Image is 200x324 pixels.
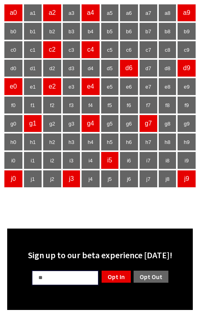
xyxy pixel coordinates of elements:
[158,78,176,95] td: e8
[81,22,100,40] td: b4
[4,4,23,22] td: a0
[101,96,119,114] td: f5
[24,133,42,151] td: h1
[62,133,80,151] td: h3
[120,78,138,95] td: e6
[139,59,158,77] td: d7
[120,133,138,151] td: h6
[101,170,119,188] td: j5
[139,41,158,59] td: c7
[139,4,158,22] td: a7
[4,115,23,132] td: g0
[139,133,158,151] td: h7
[139,115,158,132] td: g7
[101,78,119,95] td: e5
[139,96,158,114] td: f7
[81,59,100,77] td: d4
[177,4,196,22] td: a9
[4,59,23,77] td: d0
[120,59,138,77] td: d6
[177,78,196,95] td: e9
[158,170,176,188] td: j8
[43,133,62,151] td: h2
[101,270,132,283] a: Opt In
[4,170,23,188] td: j0
[24,170,42,188] td: j1
[120,22,138,40] td: b6
[120,96,138,114] td: f6
[101,59,119,77] td: d5
[4,41,23,59] td: c0
[158,22,176,40] td: b8
[43,152,62,169] td: i2
[81,4,100,22] td: a4
[62,4,80,22] td: a3
[43,41,62,59] td: c2
[101,152,119,169] td: i5
[177,59,196,77] td: d9
[81,152,100,169] td: i4
[101,22,119,40] td: b5
[120,41,138,59] td: c6
[139,78,158,95] td: e7
[43,96,62,114] td: f2
[24,115,42,132] td: g1
[81,78,100,95] td: e4
[139,170,158,188] td: j7
[101,41,119,59] td: c5
[24,41,42,59] td: c1
[43,59,62,77] td: d2
[177,96,196,114] td: f9
[177,133,196,151] td: h9
[158,133,176,151] td: h8
[4,152,23,169] td: i0
[4,22,23,40] td: b0
[158,96,176,114] td: f8
[139,152,158,169] td: i7
[177,41,196,59] td: c9
[158,59,176,77] td: d8
[81,115,100,132] td: g4
[158,152,176,169] td: i8
[120,152,138,169] td: i6
[133,270,169,283] a: Opt Out
[24,4,42,22] td: a1
[12,249,188,261] div: Sign up to our beta experience [DATE]!
[81,170,100,188] td: j4
[24,78,42,95] td: e1
[43,115,62,132] td: g2
[43,170,62,188] td: j2
[101,115,119,132] td: g5
[24,22,42,40] td: b1
[43,78,62,95] td: e2
[24,152,42,169] td: i1
[139,22,158,40] td: b7
[158,41,176,59] td: c8
[81,41,100,59] td: c4
[24,59,42,77] td: d1
[158,4,176,22] td: a8
[62,41,80,59] td: c3
[120,4,138,22] td: a6
[158,115,176,132] td: g8
[62,59,80,77] td: d3
[120,170,138,188] td: j6
[43,22,62,40] td: b2
[120,115,138,132] td: g6
[43,4,62,22] td: a2
[101,133,119,151] td: h5
[62,170,80,188] td: j3
[24,96,42,114] td: f1
[62,115,80,132] td: g3
[4,78,23,95] td: e0
[177,115,196,132] td: g9
[62,78,80,95] td: e3
[177,152,196,169] td: i9
[4,96,23,114] td: f0
[62,22,80,40] td: b3
[62,96,80,114] td: f3
[177,22,196,40] td: b9
[81,96,100,114] td: f4
[4,133,23,151] td: h0
[62,152,80,169] td: i3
